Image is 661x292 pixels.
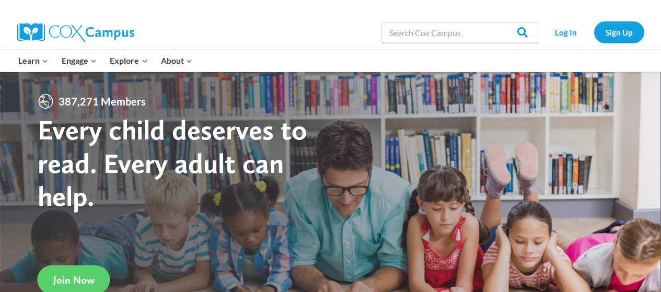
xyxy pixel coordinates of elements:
strong: Every child deserves to read. Every adult can help. [38,113,307,213]
nav: Primary Navigation [12,50,199,72]
span: About [161,54,192,67]
span: Learn [18,54,48,67]
nav: Secondary Navigation [543,21,644,43]
span: 387,271 Members [54,93,150,110]
span: Engage [62,54,97,67]
span: Join Now [53,274,95,286]
a: Sign Up [594,21,644,43]
img: Cox Campus [17,23,134,42]
input: Search Cox Campus [381,22,538,43]
span: Explore [110,54,147,67]
a: Log In [543,21,589,43]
